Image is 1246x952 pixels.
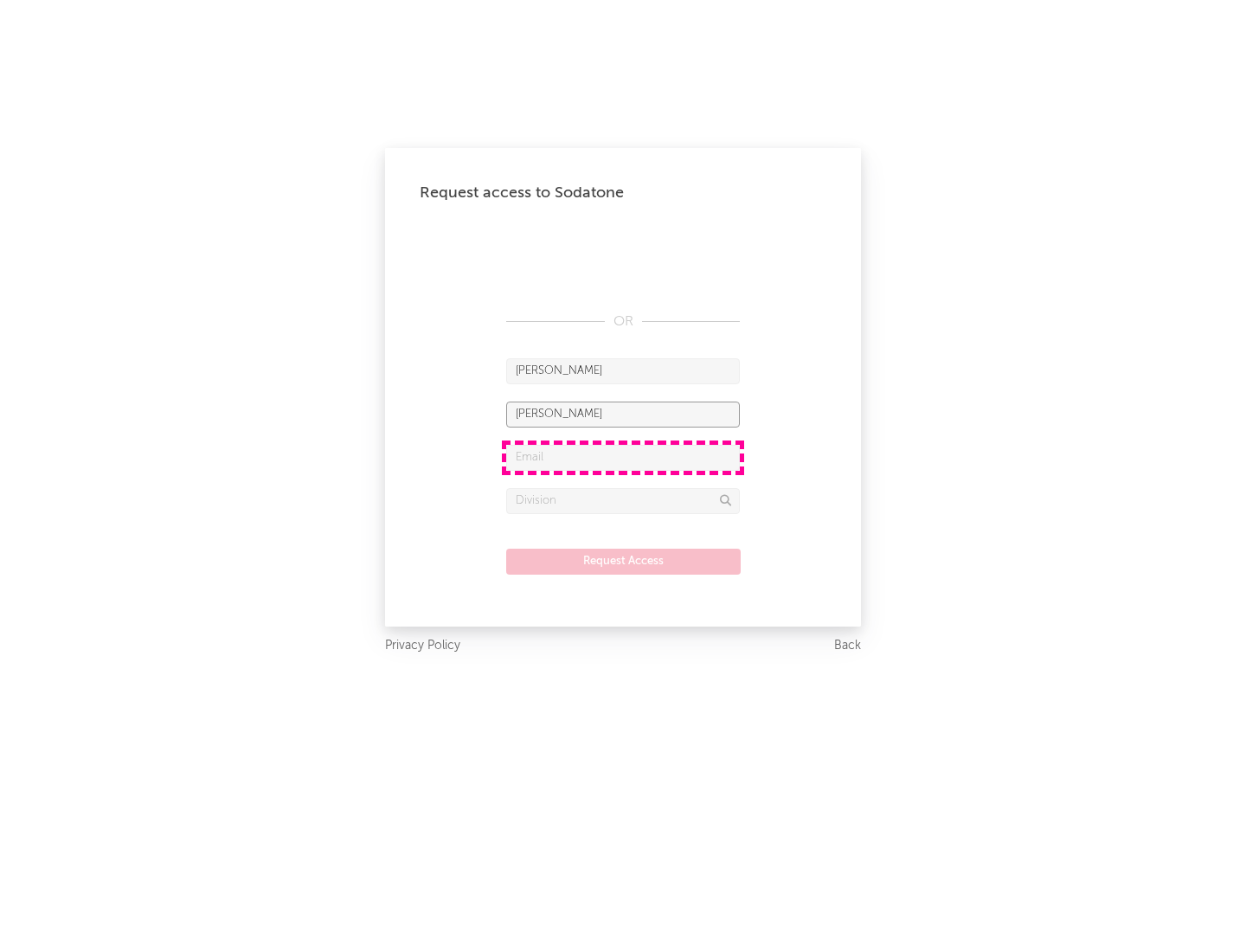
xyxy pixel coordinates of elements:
[506,312,740,332] div: OR
[506,549,741,575] button: Request Access
[506,402,740,428] input: Last Name
[506,445,740,471] input: Email
[420,183,826,203] div: Request access to Sodatone
[385,635,460,657] a: Privacy Policy
[834,635,861,657] a: Back
[506,358,740,384] input: First Name
[506,488,740,514] input: Division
